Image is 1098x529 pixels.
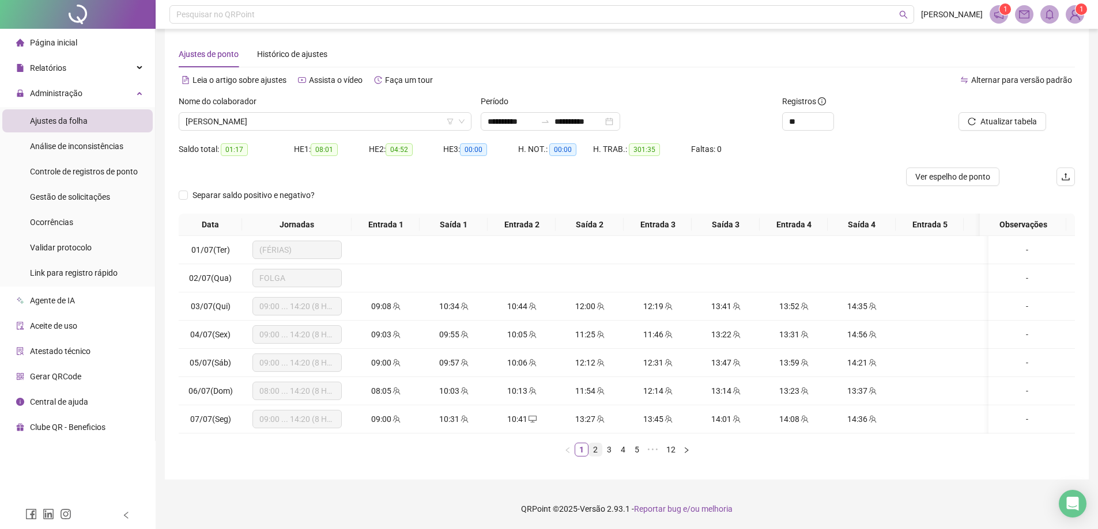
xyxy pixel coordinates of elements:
span: instagram [60,508,71,520]
span: bell [1044,9,1055,20]
span: 09:03 [371,330,391,339]
span: Ajustes da folha [30,116,88,125]
span: 11:25 [575,330,595,339]
span: 12:19 [643,302,663,311]
span: search [899,10,908,19]
span: 09:55 [439,330,459,339]
span: 04/07(Sex) [190,330,231,339]
span: lock [16,89,24,97]
span: ANGELA LORRANNA CAMPOS DE CARVALHO [186,113,465,130]
label: Nome do colaborador [179,95,264,108]
span: gift [16,423,24,431]
div: Open Intercom Messenger [1059,490,1086,517]
span: audit [16,322,24,330]
div: H. NOT.: [518,143,593,156]
span: 08:05 [371,386,391,395]
span: - [1026,330,1028,339]
div: HE 2: [369,143,444,156]
li: 1 [575,443,588,456]
span: team [391,387,401,395]
th: Saída 3 [692,214,760,236]
span: 02/07(Qua) [189,273,232,283]
span: 14:01 [711,414,731,424]
span: team [459,302,469,310]
span: 14:08 [779,414,799,424]
span: swap-right [541,117,550,126]
li: 5 [630,443,644,456]
span: 10:03 [439,386,459,395]
span: reload [968,117,976,125]
span: swap [960,76,968,84]
span: Ver espelho de ponto [915,170,990,183]
a: 1 [575,443,588,456]
span: Administração [30,89,82,98]
span: team [595,330,605,338]
span: 12:14 [643,386,663,395]
span: team [867,359,877,367]
span: - [1026,414,1028,424]
button: Atualizar tabela [959,112,1046,131]
button: right [680,443,693,456]
th: Saída 5 [964,214,1032,236]
span: team [731,302,741,310]
span: team [867,387,877,395]
span: Link para registro rápido [30,268,118,277]
span: team [595,415,605,423]
span: 06/07(Dom) [188,386,233,395]
span: linkedin [43,508,54,520]
span: team [799,302,809,310]
span: 12:31 [643,358,663,367]
th: Entrada 2 [488,214,556,236]
span: team [459,415,469,423]
span: 13:59 [779,358,799,367]
a: 5 [631,443,643,456]
span: 14:36 [847,414,867,424]
span: team [799,359,809,367]
span: 01:17 [221,143,248,156]
span: team [799,330,809,338]
span: Validar protocolo [30,243,92,252]
span: Faltas: 0 [691,144,722,154]
span: Registros [782,95,826,108]
th: Data [179,214,242,236]
span: 10:06 [507,358,527,367]
span: 13:22 [711,330,731,339]
label: Período [481,95,516,108]
span: upload [1061,172,1070,181]
span: team [731,387,741,395]
span: 14:21 [847,358,867,367]
div: H. TRAB.: [593,143,691,156]
sup: Atualize o seu contato no menu Meus Dados [1076,3,1087,15]
span: home [16,39,24,47]
span: (FÉRIAS) [259,241,335,258]
span: Atestado técnico [30,347,90,356]
span: team [527,330,537,338]
span: ••• [644,443,662,456]
span: 13:14 [711,386,731,395]
span: team [867,415,877,423]
span: 09:00 ... 14:20 (8 HORAS) [259,354,335,371]
span: Separar saldo positivo e negativo? [188,189,319,201]
th: Entrada 5 [896,214,964,236]
th: Entrada 4 [760,214,828,236]
span: info-circle [16,398,24,406]
span: team [731,359,741,367]
div: Saldo total: [179,143,294,156]
img: 82411 [1066,6,1084,23]
span: team [391,302,401,310]
li: Página anterior [561,443,575,456]
span: 1 [1003,5,1008,13]
div: Ajustes de ponto [179,48,239,60]
span: 13:27 [575,414,595,424]
th: Saída 4 [828,214,896,236]
span: Leia o artigo sobre ajustes [193,75,286,85]
span: [PERSON_NAME] [921,8,983,21]
span: team [595,387,605,395]
li: 12 [662,443,680,456]
span: 09:00 ... 14:20 (8 HORAS) [259,410,335,428]
span: Ocorrências [30,218,73,227]
span: Versão [580,504,605,513]
span: Faça um tour [385,75,433,85]
span: facebook [25,508,37,520]
span: team [527,359,537,367]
